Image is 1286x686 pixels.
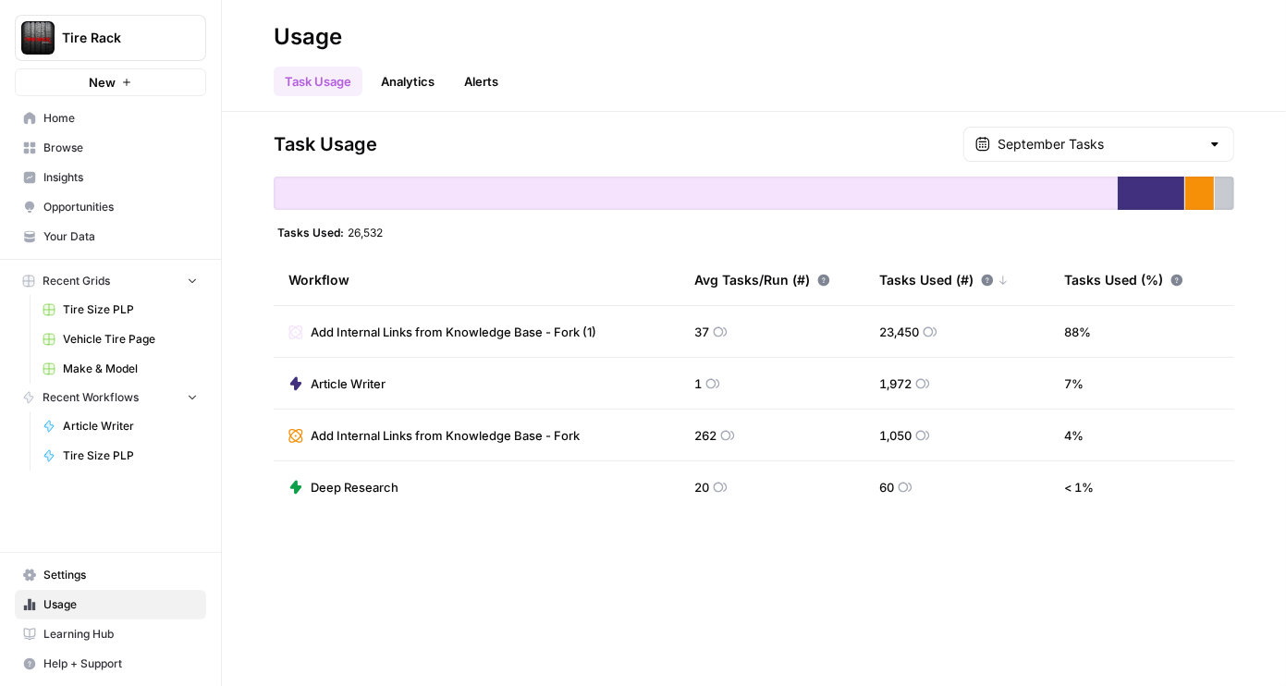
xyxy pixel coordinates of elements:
a: Tire Size PLP [34,295,206,325]
span: Tire Size PLP [63,447,198,464]
img: Tire Rack Logo [21,21,55,55]
a: Learning Hub [15,619,206,649]
div: Workflow [288,254,665,305]
span: 7 % [1064,374,1084,393]
span: Learning Hub [43,626,198,643]
div: Tasks Used (%) [1064,254,1183,305]
span: Usage [43,596,198,613]
a: Insights [15,163,206,192]
a: Article Writer [288,374,386,393]
a: Add Internal Links from Knowledge Base - Fork [288,426,580,445]
span: Add Internal Links from Knowledge Base - Fork (1) [311,323,596,341]
span: < 1 % [1064,478,1094,496]
span: 88 % [1064,323,1091,341]
a: Deep Research [288,478,398,496]
span: 1 [694,374,702,393]
a: Tire Size PLP [34,441,206,471]
span: Article Writer [311,374,386,393]
span: 26,532 [348,225,383,239]
span: 23,450 [879,323,919,341]
span: 1,050 [879,426,912,445]
button: Recent Workflows [15,384,206,411]
a: Your Data [15,222,206,251]
span: 60 [879,478,894,496]
a: Settings [15,560,206,590]
span: Task Usage [274,131,377,157]
button: Help + Support [15,649,206,679]
div: Usage [274,22,342,52]
span: Tasks Used: [277,225,344,239]
span: 262 [694,426,716,445]
span: Home [43,110,198,127]
span: 20 [694,478,709,496]
span: Opportunities [43,199,198,215]
a: Usage [15,590,206,619]
span: Make & Model [63,361,198,377]
span: Article Writer [63,418,198,435]
a: Opportunities [15,192,206,222]
a: Vehicle Tire Page [34,325,206,354]
button: Recent Grids [15,267,206,295]
span: Recent Grids [43,273,110,289]
a: Article Writer [34,411,206,441]
span: 37 [694,323,709,341]
button: Workspace: Tire Rack [15,15,206,61]
a: Add Internal Links from Knowledge Base - Fork (1) [288,323,596,341]
span: 4 % [1064,426,1084,445]
input: September Tasks [998,135,1200,153]
a: Make & Model [34,354,206,384]
span: Settings [43,567,198,583]
button: New [15,68,206,96]
span: Add Internal Links from Knowledge Base - Fork [311,426,580,445]
span: Tire Rack [62,29,174,47]
span: Recent Workflows [43,389,139,406]
div: Tasks Used (#) [879,254,1009,305]
span: Browse [43,140,198,156]
div: Avg Tasks/Run (#) [694,254,830,305]
a: Home [15,104,206,133]
span: Your Data [43,228,198,245]
a: Task Usage [274,67,362,96]
span: Vehicle Tire Page [63,331,198,348]
a: Analytics [370,67,446,96]
span: Deep Research [311,478,398,496]
span: Insights [43,169,198,186]
span: 1,972 [879,374,912,393]
a: Browse [15,133,206,163]
a: Alerts [453,67,509,96]
span: Tire Size PLP [63,301,198,318]
span: Help + Support [43,655,198,672]
span: New [89,73,116,92]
